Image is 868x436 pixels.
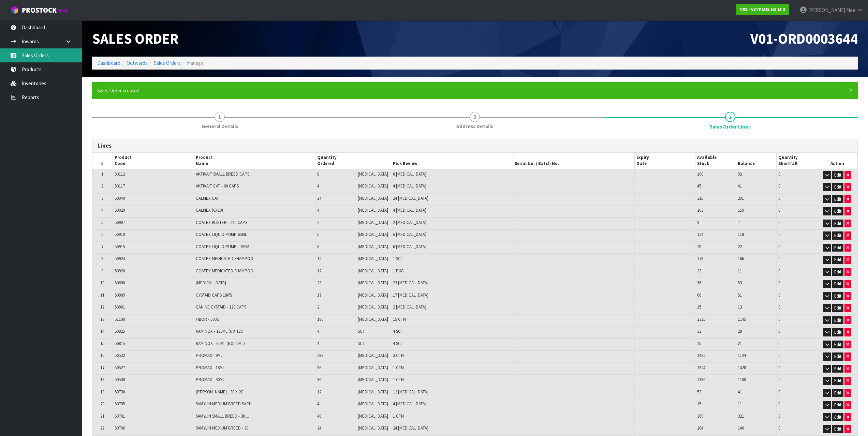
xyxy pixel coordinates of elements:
[196,304,246,310] span: CANINE CYSTAID - 120 CAPS
[778,195,780,201] span: 0
[393,341,403,346] span: 4 SCT
[832,292,843,300] button: Edit
[738,195,744,201] span: 291
[10,6,19,14] img: cube-alt.png
[196,280,226,286] span: [MEDICAL_DATA]
[100,328,104,334] span: 14
[196,328,246,334] span: KAMINOX - 120ML (6 X 120...
[358,231,388,237] span: [MEDICAL_DATA]
[22,6,57,15] span: ProStock
[778,280,780,286] span: 0
[738,220,740,225] span: 7
[738,425,744,431] span: 140
[100,389,104,395] span: 19
[100,341,104,346] span: 15
[778,328,780,334] span: 0
[115,292,125,298] span: 50809
[697,268,701,274] span: 23
[738,377,746,382] span: 1100
[317,365,321,371] span: 96
[100,365,104,371] span: 17
[738,171,742,177] span: 92
[738,401,742,407] span: 11
[391,153,513,169] th: Pick Review
[358,256,388,261] span: [MEDICAL_DATA]
[196,341,245,346] span: KAMINOX - 60ML (6 X 60ML)
[100,413,104,419] span: 21
[115,207,125,213] span: 50020
[317,425,321,431] span: 24
[100,377,104,382] span: 18
[115,183,125,189] span: 50117
[846,7,855,13] span: Mee
[697,220,699,225] span: 9
[778,341,780,346] span: 0
[738,244,742,250] span: 22
[194,153,315,169] th: Product Name
[196,352,223,358] span: PROMAX - 9ML
[358,401,388,407] span: [MEDICAL_DATA]
[778,220,780,225] span: 0
[738,352,746,358] span: 1144
[832,304,843,312] button: Edit
[101,207,103,213] span: 4
[196,316,219,322] span: FIBOR - 500G
[832,207,843,215] button: Edit
[196,401,255,407] span: SAMYLIN MEDIUM BREED SACH...
[317,231,319,237] span: 6
[115,316,125,322] span: 51100
[697,195,703,201] span: 315
[115,352,125,358] span: 50522
[697,183,701,189] span: 45
[115,328,125,334] span: 50825
[317,316,323,322] span: 180
[456,123,493,130] span: Address Details
[317,328,319,334] span: 4
[92,29,178,48] span: Sales Order
[317,171,319,177] span: 8
[738,413,744,419] span: 321
[697,341,701,346] span: 25
[634,153,695,169] th: Expiry Date
[196,365,225,371] span: PROMAX - 18ML
[778,207,780,213] span: 0
[115,365,125,371] span: 50527
[832,377,843,385] button: Edit
[317,413,321,419] span: 48
[358,280,388,286] span: [MEDICAL_DATA]
[196,195,219,201] span: CALMEX CAT
[393,365,404,371] span: 1 CTN
[317,304,319,310] span: 2
[358,304,388,310] span: [MEDICAL_DATA]
[315,153,391,169] th: Quantity Ordered
[196,389,244,395] span: [PERSON_NAME] - 30 X 2G
[832,365,843,373] button: Edit
[393,425,428,431] span: 24 [MEDICAL_DATA]
[115,304,125,310] span: 50801
[738,328,742,334] span: 28
[393,280,428,286] span: 23 [MEDICAL_DATA]
[697,425,703,431] span: 164
[393,304,426,310] span: 2 [MEDICAL_DATA]
[196,207,223,213] span: CALMEX (6X10)
[832,268,843,276] button: Edit
[196,413,249,419] span: SAMYLIN SMALL BREED - 30 ...
[115,256,125,261] span: 50924
[115,377,125,382] span: 50530
[849,85,853,95] span: ×
[100,401,104,407] span: 20
[101,268,103,274] span: 9
[358,328,365,334] span: SCT
[101,183,103,189] span: 2
[393,268,404,274] span: 1 PKG
[101,256,103,261] span: 8
[808,7,845,13] span: [PERSON_NAME]
[778,425,780,431] span: 0
[92,153,113,169] th: #
[317,244,319,250] span: 6
[115,413,125,419] span: 50701
[832,220,843,228] button: Edit
[697,207,703,213] span: 163
[317,256,321,261] span: 12
[832,256,843,264] button: Edit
